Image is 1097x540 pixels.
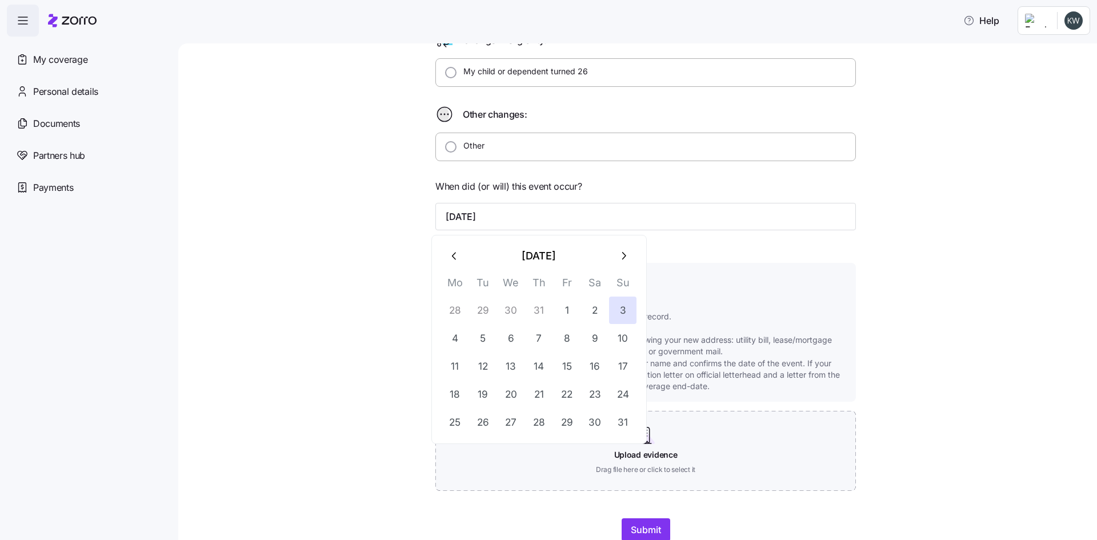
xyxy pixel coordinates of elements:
[497,297,525,324] button: 30 July 2025
[525,325,552,352] button: 7 August 2025
[609,325,636,352] button: 10 August 2025
[525,409,552,436] button: 28 August 2025
[525,274,553,297] th: Th
[497,274,525,297] th: We
[497,381,525,408] button: 20 August 2025
[954,9,1008,32] button: Help
[581,409,608,436] button: 30 August 2025
[581,274,609,297] th: Sa
[7,171,169,203] a: Payments
[553,274,581,297] th: Fr
[469,297,497,324] button: 29 July 2025
[457,66,588,77] label: My child or dependent turned 26
[497,325,525,352] button: 6 August 2025
[609,409,636,436] button: 31 August 2025
[631,523,661,537] span: Submit
[33,117,80,131] span: Documents
[469,353,497,380] button: 12 August 2025
[609,381,636,408] button: 24 August 2025
[963,14,999,27] span: Help
[525,297,552,324] button: 31 July 2025
[497,353,525,380] button: 13 August 2025
[435,203,856,230] input: MM/DD/YYYY
[469,274,497,297] th: Tu
[33,181,73,195] span: Payments
[469,325,497,352] button: 5 August 2025
[525,353,552,380] button: 14 August 2025
[461,272,847,283] h4: What documents should I include?
[581,325,608,352] button: 9 August 2025
[472,334,850,358] span: Change of residence: One of the following showing your new address: utility bill, lease/mortgage ...
[7,139,169,171] a: Partners hub
[463,107,527,122] span: Other changes:
[1064,11,1083,30] img: 519fa650b681f2e6fb2c6568a702baf4
[441,325,469,352] button: 4 August 2025
[469,409,497,436] button: 26 August 2025
[469,242,610,270] button: [DATE]
[553,325,580,352] button: 8 August 2025
[609,274,637,297] th: Su
[441,353,469,380] button: 11 August 2025
[33,85,98,99] span: Personal details
[1025,14,1048,27] img: Employer logo
[435,179,582,194] span: When did (or will) this event occur?
[581,381,608,408] button: 23 August 2025
[33,53,87,67] span: My coverage
[7,75,169,107] a: Personal details
[33,149,85,163] span: Partners hub
[609,353,636,380] button: 17 August 2025
[7,43,169,75] a: My coverage
[609,297,636,324] button: 3 August 2025
[441,409,469,436] button: 25 August 2025
[441,297,469,324] button: 28 July 2025
[472,358,850,393] span: Other Changes: A document that includes your name and confirms the date of the event. If your spo...
[553,409,580,436] button: 29 August 2025
[553,353,580,380] button: 15 August 2025
[581,353,608,380] button: 16 August 2025
[581,297,608,324] button: 2 August 2025
[441,274,469,297] th: Mo
[525,381,552,408] button: 21 August 2025
[553,381,580,408] button: 22 August 2025
[497,409,525,436] button: 27 August 2025
[469,381,497,408] button: 19 August 2025
[457,140,485,151] label: Other
[7,107,169,139] a: Documents
[441,381,469,408] button: 18 August 2025
[553,297,580,324] button: 1 August 2025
